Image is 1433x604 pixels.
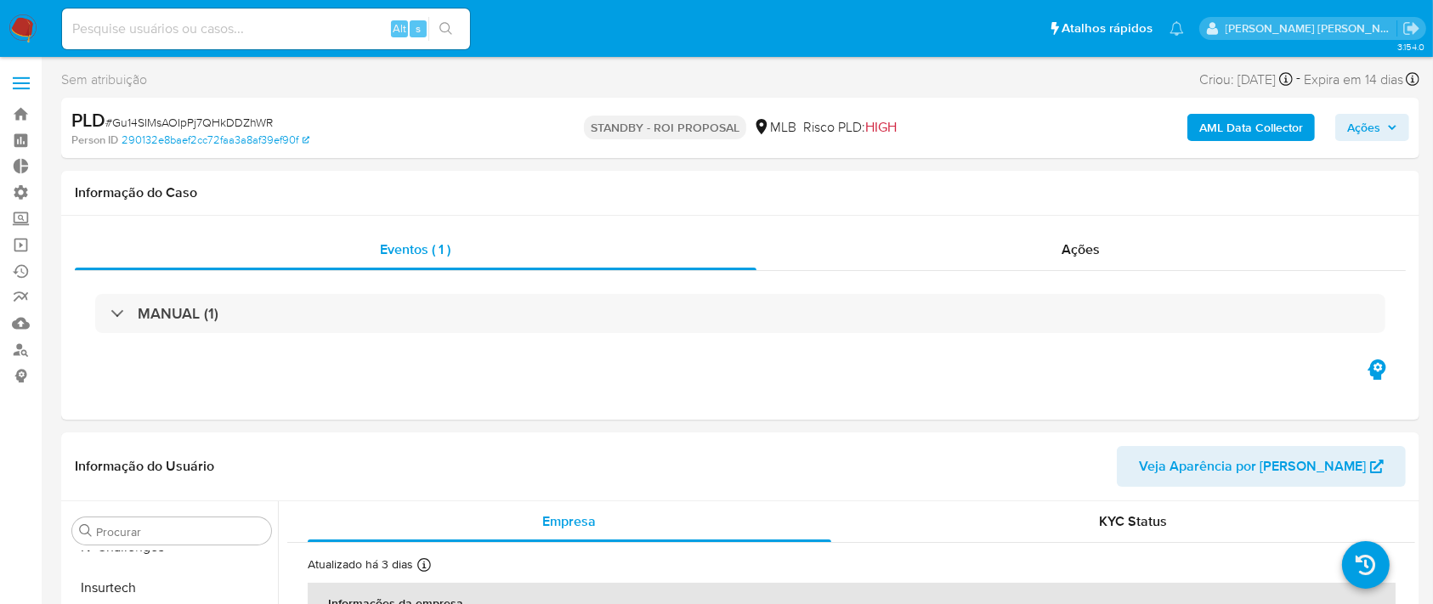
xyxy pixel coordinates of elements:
span: KYC Status [1099,511,1167,531]
span: Veja Aparência por [PERSON_NAME] [1139,446,1366,487]
button: Ações [1335,114,1409,141]
a: 290132e8baef2cc72faa3a8af39ef90f [122,133,309,148]
input: Pesquise usuários ou casos... [62,18,470,40]
button: AML Data Collector [1187,114,1315,141]
a: Notificações [1170,21,1184,36]
span: Ações [1347,114,1380,141]
span: Expira em 14 dias [1304,71,1403,89]
span: Sem atribuição [61,71,147,89]
p: STANDBY - ROI PROPOSAL [584,116,746,139]
button: search-icon [428,17,463,41]
h1: Informação do Caso [75,184,1406,201]
span: - [1296,68,1300,91]
h3: MANUAL (1) [138,304,218,323]
span: Eventos ( 1 ) [381,240,451,259]
span: HIGH [865,117,897,137]
a: Sair [1402,20,1420,37]
span: s [416,20,421,37]
span: Risco PLD: [803,118,897,137]
button: Procurar [79,524,93,538]
b: PLD [71,106,105,133]
p: Atualizado há 3 dias [308,556,413,573]
p: andrea.asantos@mercadopago.com.br [1226,20,1397,37]
span: Empresa [542,511,596,531]
div: Criou: [DATE] [1199,68,1293,91]
span: # Gu14SIMsAOIpPj7QHkDDZhWR [105,114,273,131]
span: Ações [1062,240,1101,259]
h1: Informação do Usuário [75,458,214,475]
span: Alt [393,20,406,37]
span: Atalhos rápidos [1062,20,1153,37]
div: MANUAL (1) [95,294,1385,333]
b: Person ID [71,133,118,148]
input: Procurar [96,524,264,539]
b: AML Data Collector [1199,114,1303,141]
button: Veja Aparência por [PERSON_NAME] [1117,446,1406,487]
div: MLB [753,118,796,137]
